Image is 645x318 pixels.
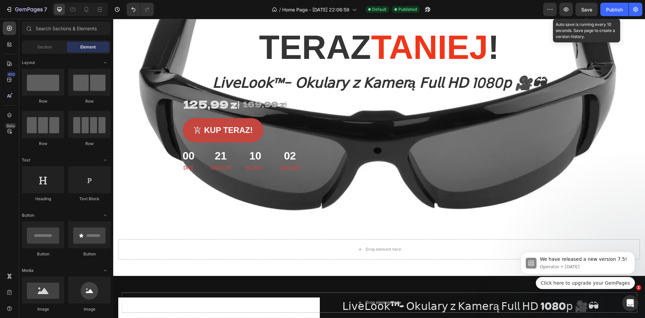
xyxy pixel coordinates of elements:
[22,22,111,35] input: Search Sections & Elements
[600,3,629,16] button: Publish
[100,57,111,68] span: Toggle open
[68,141,111,147] div: Row
[91,105,140,117] div: KUP TERAZ!
[70,99,150,123] button: KUP TERAZ!
[134,129,150,145] div: 10
[70,55,463,74] h1: 𝖫𝗂𝗏𝖾𝖫𝗈𝗈𝗄™- 𝖮𝗄𝗎𝗅𝖺𝗋𝗒 𝗓 𝖪𝖺𝗆𝖾𝗋ą 𝖥𝗎𝗅𝗅 𝖧Ⅾ 1080𝗉 🎥🕶
[113,19,645,318] iframe: Design area
[70,76,127,94] div: 125,99 zł
[44,5,47,13] p: 7
[372,6,386,12] span: Default
[80,44,96,50] span: Element
[22,251,64,257] div: Button
[127,3,154,16] div: Undo/Redo
[252,281,288,286] div: Drop element here
[3,3,50,16] button: 7
[70,145,82,153] p: DNI
[22,212,34,218] span: Button
[258,9,375,47] span: taniej
[398,6,417,12] span: Published
[22,268,34,274] span: Media
[68,251,111,257] div: Button
[636,285,641,290] span: 1
[100,155,111,166] span: Toggle open
[22,157,30,163] span: Text
[252,228,288,233] div: Drop element here
[282,6,349,13] span: Home Page - [DATE] 22:06:59
[622,295,638,311] iframe: Intercom live chat
[22,60,35,66] span: Layout
[134,145,150,153] p: MINUT
[97,129,118,145] div: 21
[37,44,52,50] span: Section
[22,141,64,147] div: Row
[22,196,64,202] div: Heading
[68,196,111,202] div: Text Block
[68,306,111,312] div: Image
[22,98,64,104] div: Row
[100,265,111,276] span: Toggle open
[129,78,174,92] div: 169,99 zł
[70,129,82,145] div: 00
[167,145,187,153] p: SEKUND
[22,306,64,312] div: Image
[575,3,598,16] button: Save
[68,98,111,104] div: Row
[100,210,111,221] span: Toggle open
[5,123,16,129] div: Beta
[167,129,187,145] div: 02
[279,6,281,13] span: /
[6,72,16,77] div: 450
[581,7,592,12] span: Save
[606,6,623,13] div: Publish
[97,145,118,153] p: GODZIN
[511,229,645,300] iframe: Intercom notifications message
